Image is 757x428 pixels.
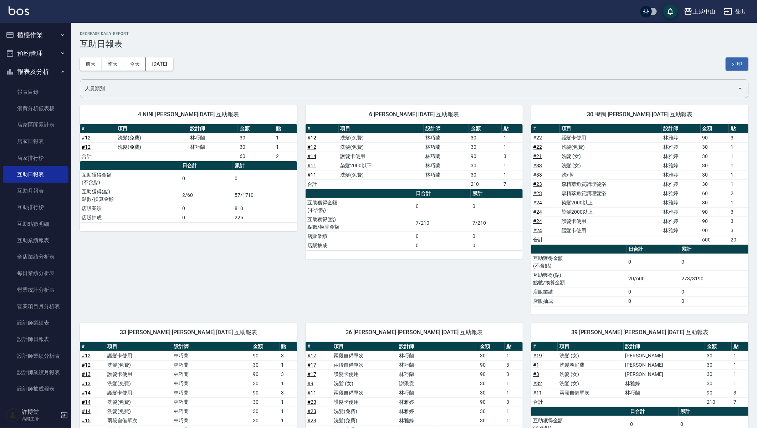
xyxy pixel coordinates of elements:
td: 0 [680,254,748,270]
td: 30 [701,198,729,207]
td: 1 [505,351,523,360]
a: #12 [82,362,91,368]
td: 互助獲得金額 (不含點) [80,170,180,187]
td: 90 [701,133,729,142]
a: #12 [82,135,91,141]
td: 7/210 [414,215,471,231]
td: 1 [732,360,748,370]
td: 3 [505,370,523,379]
td: 洗髮(免費) [106,379,172,388]
th: # [531,342,558,351]
td: 林雅婷 [661,133,700,142]
a: #17 [307,353,316,358]
th: 設計師 [397,342,478,351]
a: #12 [82,144,91,150]
td: 30 [701,142,729,152]
td: 30 [701,179,729,189]
td: 30 [701,152,729,161]
td: 林巧蘭 [172,360,251,370]
td: 0 [626,296,680,306]
td: 洗髮卷消費 [558,360,623,370]
td: 林雅婷 [661,152,700,161]
span: 33 [PERSON_NAME] [PERSON_NAME] [DATE] 互助報表 [88,329,288,336]
td: 0 [626,254,680,270]
a: 互助排行榜 [3,199,68,215]
a: #1 [533,362,539,368]
table: a dense table [531,245,748,306]
td: 護髮卡使用 [560,226,662,235]
td: 1 [280,379,297,388]
button: 昨天 [102,57,124,71]
td: 合計 [531,235,560,244]
td: [PERSON_NAME] [624,360,705,370]
td: 1 [732,370,748,379]
th: 設計師 [661,124,700,133]
td: 林雅婷 [661,179,700,189]
td: 合計 [80,152,116,161]
td: 林巧蘭 [397,360,478,370]
td: 護髮卡使用 [560,216,662,226]
th: # [531,124,560,133]
a: #11 [533,390,542,396]
td: 0 [414,241,471,250]
a: #17 [307,371,316,377]
td: 互助獲得(點) 點數/換算金額 [531,270,626,287]
th: 項目 [106,342,172,351]
td: 洗髮(免費) [560,142,662,152]
a: #33 [533,172,542,178]
td: 225 [233,213,297,222]
th: 項目 [116,124,189,133]
td: 林雅婷 [624,379,705,388]
td: 店販業績 [306,231,414,241]
td: 洗髮 (女) [560,161,662,170]
td: 林雅婷 [661,142,700,152]
td: 洗髮 (女) [558,379,623,388]
th: 日合計 [180,161,233,170]
td: 互助獲得(點) 點數/換算金額 [306,215,414,231]
td: 0 [233,170,297,187]
a: #32 [533,381,542,386]
th: 日合計 [414,189,471,198]
td: 7/210 [471,215,523,231]
td: 林雅婷 [661,198,700,207]
button: 櫃檯作業 [3,26,68,44]
th: 點 [505,342,523,351]
td: 互助獲得(點) 點數/換算金額 [80,187,180,204]
td: 洗髮(免費) [339,133,424,142]
a: #15 [82,418,91,423]
a: 消費分析儀表板 [3,100,68,117]
a: 互助月報表 [3,183,68,199]
button: [DATE] [146,57,173,71]
td: 1 [729,142,748,152]
td: 林巧蘭 [424,161,469,170]
td: 30 [701,170,729,179]
a: 全店業績分析表 [3,249,68,265]
a: 每日業績分析表 [3,265,68,281]
table: a dense table [531,342,748,407]
td: 林雅婷 [661,189,700,198]
th: # [80,124,116,133]
td: 護髮卡使用 [332,370,397,379]
a: #23 [533,190,542,196]
td: 3 [502,152,523,161]
th: 設計師 [172,342,251,351]
td: 互助獲得金額 (不含點) [531,254,626,270]
td: 店販抽成 [531,296,626,306]
a: #9 [307,381,313,386]
a: #11 [307,163,316,168]
a: #33 [533,163,542,168]
td: 3 [505,360,523,370]
th: 日合計 [626,245,680,254]
th: 點 [729,124,748,133]
td: 90 [469,152,502,161]
h2: Decrease Daily Report [80,31,748,36]
a: #24 [533,200,542,205]
td: 90 [251,388,280,397]
td: 30 [238,142,274,152]
td: 1 [732,351,748,360]
button: 報表及分析 [3,62,68,81]
td: 林巧蘭 [172,388,251,397]
td: 洗髮(免費) [339,142,424,152]
td: 90 [701,216,729,226]
td: 30 [469,161,502,170]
